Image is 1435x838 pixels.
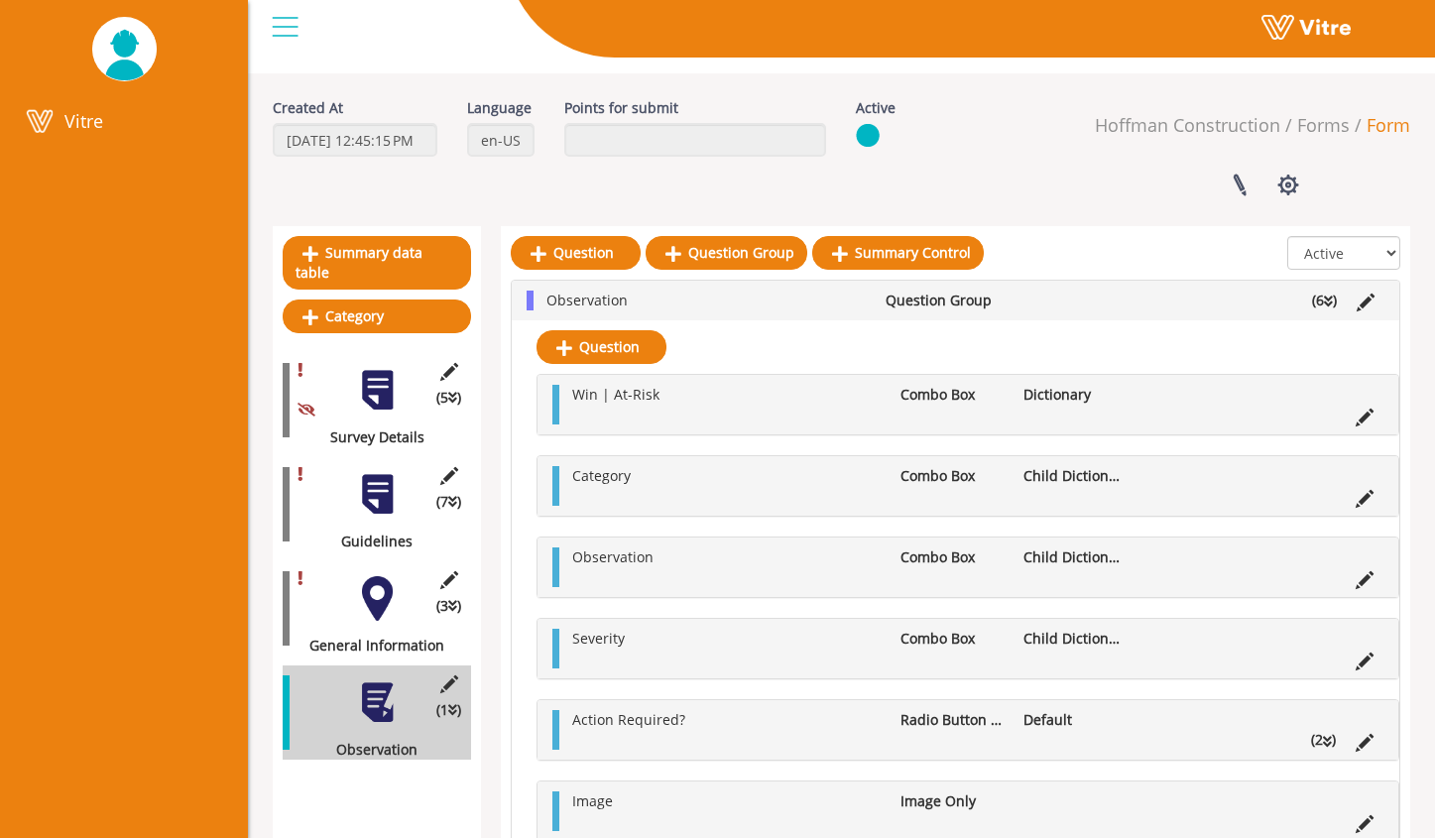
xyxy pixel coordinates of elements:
label: Created At [273,98,343,118]
span: Observation [572,547,654,566]
label: Active [856,98,896,118]
span: 211 [1095,113,1280,137]
span: Observation [546,291,628,309]
img: UserPic.png [92,18,157,80]
div: Guidelines [283,532,456,551]
li: Child Dictionary [1014,466,1136,486]
span: (7 ) [436,492,461,512]
a: Summary data table [283,236,471,290]
a: Question [511,236,641,270]
a: Forms [1297,113,1350,137]
li: Combo Box [891,547,1014,567]
li: (2 ) [1301,730,1346,750]
span: Win | At-Risk [572,385,659,404]
img: yes [856,123,880,148]
label: Language [467,98,532,118]
span: Image [572,791,613,810]
li: Image Only [891,791,1014,811]
li: (6 ) [1302,291,1347,310]
span: Action Required? [572,710,685,729]
a: Summary Control [812,236,984,270]
li: Child Dictionary [1014,547,1136,567]
li: Form [1350,113,1410,139]
li: Combo Box [891,629,1014,649]
label: Points for submit [564,98,678,118]
li: Default [1014,710,1136,730]
div: General Information [283,636,456,656]
li: Child Dictionary [1014,629,1136,649]
div: Survey Details [283,427,456,447]
div: Observation [283,740,456,760]
li: Radio Button With Options [891,710,1014,730]
span: Severity [572,629,625,648]
li: Question Group [876,291,1003,310]
a: Category [283,299,471,333]
a: Question Group [646,236,807,270]
span: Category [572,466,631,485]
a: Question [537,330,666,364]
span: Vitre [64,109,103,133]
span: (1 ) [436,700,461,720]
li: Combo Box [891,385,1014,405]
span: (3 ) [436,596,461,616]
li: Dictionary [1014,385,1136,405]
span: (5 ) [436,388,461,408]
li: Combo Box [891,466,1014,486]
